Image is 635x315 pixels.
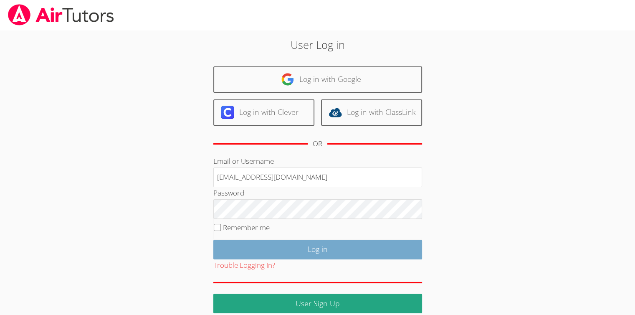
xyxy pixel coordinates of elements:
[221,106,234,119] img: clever-logo-6eab21bc6e7a338710f1a6ff85c0baf02591cd810cc4098c63d3a4b26e2feb20.svg
[321,99,422,126] a: Log in with ClassLink
[213,156,274,166] label: Email or Username
[213,259,275,272] button: Trouble Logging In?
[329,106,342,119] img: classlink-logo-d6bb404cc1216ec64c9a2012d9dc4662098be43eaf13dc465df04b49fa7ab582.svg
[146,37,489,53] h2: User Log in
[213,240,422,259] input: Log in
[7,4,115,25] img: airtutors_banner-c4298cdbf04f3fff15de1276eac7730deb9818008684d7c2e4769d2f7ddbe033.png
[213,188,244,198] label: Password
[223,223,270,232] label: Remember me
[213,99,314,126] a: Log in with Clever
[213,294,422,313] a: User Sign Up
[313,138,322,150] div: OR
[213,66,422,93] a: Log in with Google
[281,73,294,86] img: google-logo-50288ca7cdecda66e5e0955fdab243c47b7ad437acaf1139b6f446037453330a.svg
